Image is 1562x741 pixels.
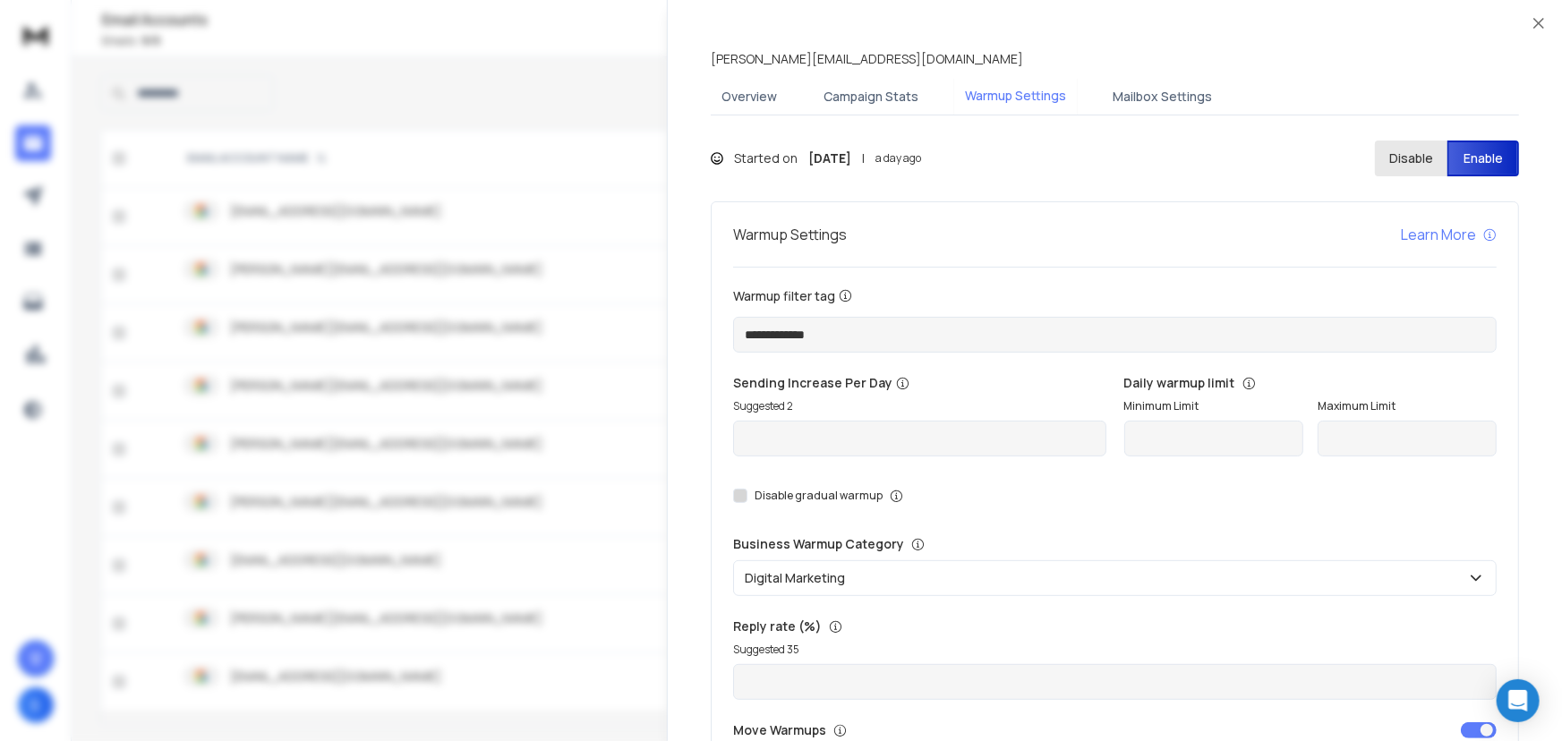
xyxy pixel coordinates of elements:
[733,289,1497,302] label: Warmup filter tag
[711,77,788,116] button: Overview
[711,149,921,167] div: Started on
[1124,374,1498,392] p: Daily warmup limit
[755,489,883,503] label: Disable gradual warmup
[733,374,1106,392] p: Sending Increase Per Day
[875,151,921,166] span: a day ago
[808,149,851,167] strong: [DATE]
[1124,399,1303,413] label: Minimum Limit
[1447,141,1520,176] button: Enable
[1318,399,1497,413] label: Maximum Limit
[1497,679,1540,722] div: Open Intercom Messenger
[1401,224,1497,245] a: Learn More
[733,643,1497,657] p: Suggested 35
[1375,141,1519,176] button: DisableEnable
[733,535,1497,553] p: Business Warmup Category
[733,224,847,245] h1: Warmup Settings
[862,149,865,167] span: |
[711,50,1023,68] p: [PERSON_NAME][EMAIL_ADDRESS][DOMAIN_NAME]
[745,569,852,587] p: Digital Marketing
[1375,141,1447,176] button: Disable
[813,77,929,116] button: Campaign Stats
[733,721,1110,739] p: Move Warmups
[954,76,1077,117] button: Warmup Settings
[733,399,1106,413] p: Suggested 2
[1102,77,1223,116] button: Mailbox Settings
[733,617,1497,635] p: Reply rate (%)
